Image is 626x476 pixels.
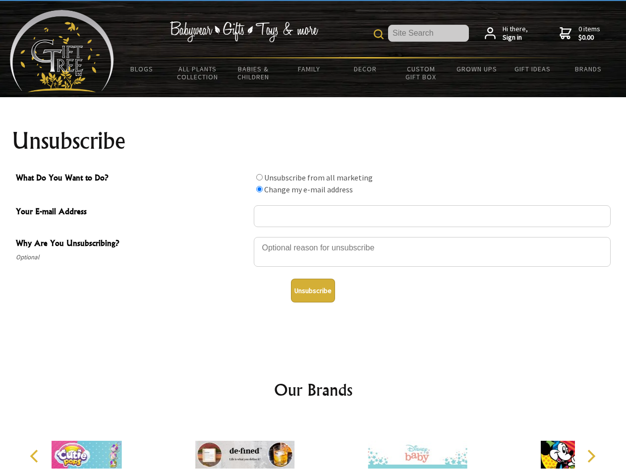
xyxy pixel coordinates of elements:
a: Gift Ideas [505,59,561,79]
a: 0 items$0.00 [560,25,600,42]
a: Grown Ups [449,59,505,79]
a: Hi there,Sign in [485,25,528,42]
button: Previous [25,445,47,467]
strong: $0.00 [578,33,600,42]
button: Unsubscribe [291,279,335,302]
input: Your E-mail Address [254,205,611,227]
a: All Plants Collection [170,59,226,87]
a: Decor [337,59,393,79]
span: 0 items [578,24,600,42]
a: Custom Gift Box [393,59,449,87]
a: Brands [561,59,617,79]
span: Why Are You Unsubscribing? [16,237,249,251]
input: What Do You Want to Do? [256,186,263,192]
label: Unsubscribe from all marketing [264,173,373,182]
span: What Do You Want to Do? [16,172,249,186]
img: product search [374,29,384,39]
a: BLOGS [114,59,170,79]
a: Babies & Children [226,59,282,87]
label: Change my e-mail address [264,184,353,194]
input: Site Search [388,25,469,42]
span: Optional [16,251,249,263]
input: What Do You Want to Do? [256,174,263,180]
h1: Unsubscribe [12,129,615,153]
span: Your E-mail Address [16,205,249,220]
img: Babyware - Gifts - Toys and more... [10,10,114,92]
a: Family [282,59,338,79]
strong: Sign in [503,33,528,42]
button: Next [580,445,602,467]
h2: Our Brands [20,378,607,402]
img: Babywear - Gifts - Toys & more [170,21,318,42]
span: Hi there, [503,25,528,42]
textarea: Why Are You Unsubscribing? [254,237,611,267]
